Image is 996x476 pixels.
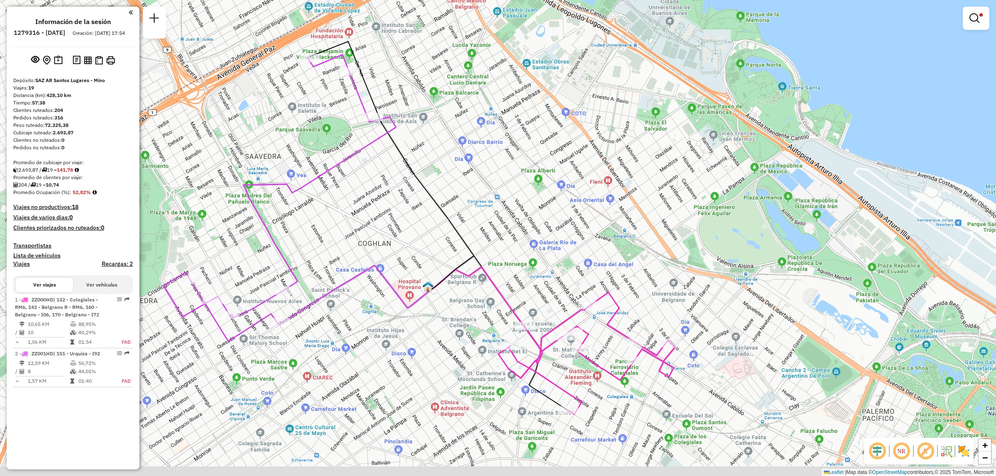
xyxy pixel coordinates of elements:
[867,441,887,461] span: Ocultar desplazamiento
[41,168,47,172] i: Viajes
[112,377,131,385] td: FAD
[61,137,64,143] strong: 0
[78,338,112,346] td: 01:54
[70,330,76,335] i: % Cubicaje en uso
[146,10,163,29] a: Nueva sesión y búsqueda
[27,377,70,385] td: 1,57 KM
[915,441,935,461] span: Mostrar etiqueta
[13,159,133,166] div: Promedio de cubicaje por viaje:
[45,122,68,128] strong: 72.325,38
[13,136,133,144] div: Clientes no ruteados:
[27,367,70,376] td: 8
[101,224,104,231] strong: 0
[16,278,73,292] button: Ver viajes
[13,252,133,259] h4: Lista de vehículos
[75,168,79,172] i: Meta de cubicaje/viaje: 224,18 Diferencia: -82,40
[27,359,70,367] td: 12,59 KM
[54,107,63,113] strong: 204
[15,367,19,376] td: /
[30,182,36,187] i: Viajes
[14,29,65,36] h6: 1279316 - [DATE]
[13,174,133,181] div: Promedio de clientes por viaje:
[982,440,988,450] span: +
[70,379,74,384] i: Tiempo en ruta
[13,166,133,174] div: 2.693,87 / 19 =
[70,361,76,366] i: % Peso en uso
[105,54,117,66] button: Imprimir viajes
[69,214,73,221] strong: 0
[13,107,133,114] div: Clientes ruteados:
[52,54,64,67] button: Sugerencias de ruteo
[13,84,133,92] div: Viajes:
[979,452,991,464] a: Zoom out
[27,328,70,337] td: 10
[13,99,133,107] div: Tiempo:
[15,296,99,318] span: | 132 - Colegiales - RM6, 142 - Belgrano R - RM6, 160 - Belgrano - I06, 170 - Belgrano - I72
[41,54,52,67] button: Centro del mapa en el depósito o punto de apoyo
[13,77,133,84] div: Depósito:
[73,189,91,195] strong: 52,82%
[13,214,133,221] h4: Viajes de varios dias:
[32,350,53,357] span: ZZ001HD
[13,260,30,267] a: Viajes
[78,367,112,376] td: 44,05%
[824,469,844,475] a: Leaflet
[70,322,76,327] i: % Peso en uso
[57,167,73,173] strong: 141,78
[957,444,970,458] img: Mostrar / Ocultar sectores
[61,144,64,151] strong: 0
[13,224,133,231] h4: Clientes priorizados no ruteados:
[53,350,100,357] span: | 151 - Urquiza - I92
[15,350,100,357] span: 2 -
[845,469,846,475] span: |
[78,359,112,367] td: 56,72%
[15,377,19,385] td: =
[13,129,133,136] div: Cubicaje ruteado:
[78,320,112,328] td: 88,95%
[35,77,105,83] strong: SAZ AR Santos Lugares - Mino
[13,204,133,211] h4: Viajes no productivos:
[53,129,73,136] strong: 2.693,87
[20,322,24,327] i: Distancia (km)
[35,18,111,26] h4: Información de la sesión
[102,260,133,267] h4: Recargas: 2
[32,100,45,106] strong: 57:38
[13,189,71,195] span: Promedio Ocupación (%):
[15,338,19,346] td: =
[822,469,996,476] div: Map data © contributors,© 2025 TomTom, Microsoft
[70,369,76,374] i: % Cubicaje en uso
[13,242,133,249] h4: Transportistas
[966,10,986,27] a: Mostrar filtros
[13,114,133,121] div: Pedidos ruteados:
[112,338,131,346] td: FAD
[54,114,63,121] strong: 316
[20,369,24,374] i: Clientes
[13,144,133,151] div: Pedidos no ruteados:
[982,452,988,463] span: −
[13,121,133,129] div: Peso ruteado:
[20,361,24,366] i: Distancia (km)
[29,53,41,67] button: Ver sesión original
[70,340,74,345] i: Tiempo en ruta
[93,190,97,195] em: Promedio calculado usando la ocupación más alta (%Peso o %Cubicaje) de cada viaje en la sesión. N...
[872,469,908,475] a: OpenStreetMap
[117,297,122,302] em: Opciones
[979,13,983,17] span: Filtro Ativo
[979,439,991,452] a: Zoom in
[72,203,78,211] strong: 18
[69,29,128,37] div: Creación: [DATE] 17:54
[422,281,433,292] img: UDC - Santos Lugares
[32,296,53,303] span: ZZ000HD
[93,54,105,66] button: Indicadores de ruteo por entrega
[46,92,71,98] strong: 428,10 km
[891,441,911,461] span: Ocultar NR
[13,182,18,187] i: Clientes
[78,328,112,337] td: 40,29%
[20,330,24,335] i: Clientes
[13,181,133,189] div: 204 / 19 =
[82,54,93,66] button: Indicadores de ruteo por viaje
[129,7,133,17] a: Haga clic aquí para minimizar el panel
[124,351,129,356] em: Ruta exportada
[27,338,70,346] td: 1,06 KM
